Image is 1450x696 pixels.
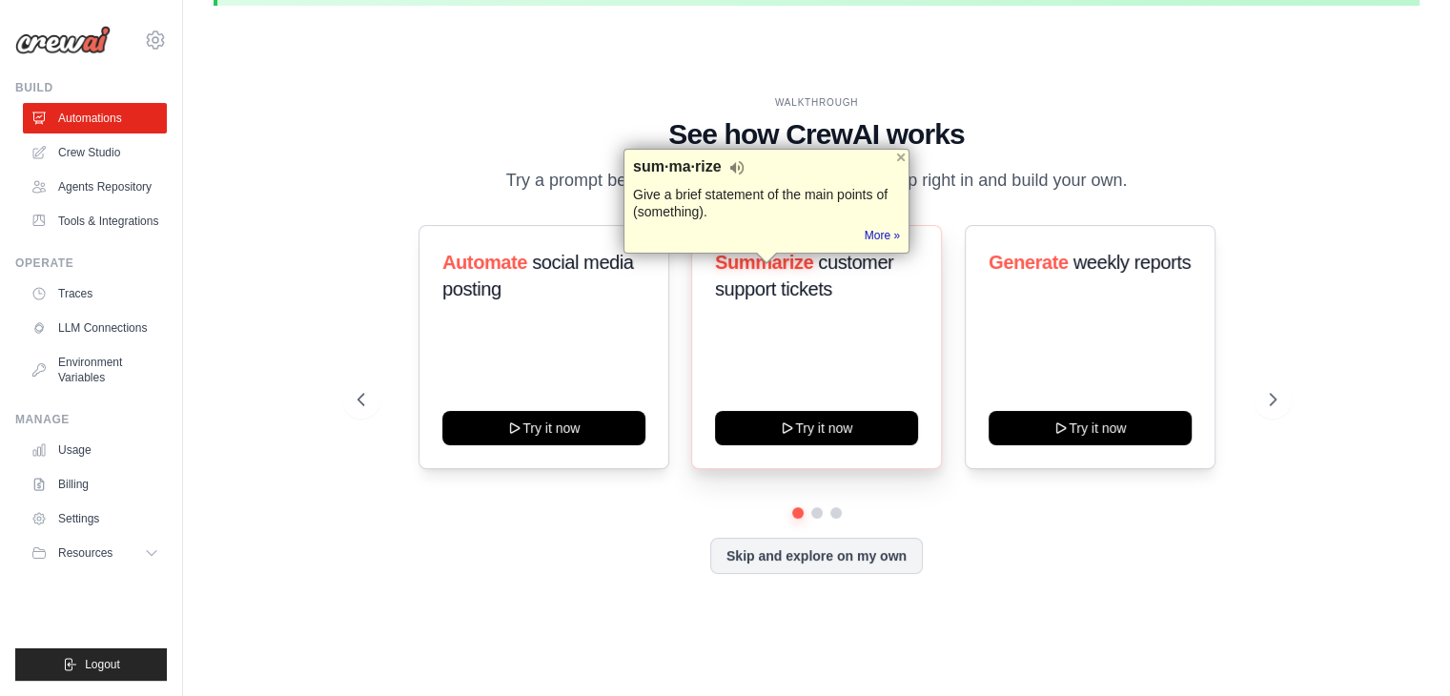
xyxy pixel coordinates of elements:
[15,412,167,427] div: Manage
[442,411,645,445] button: Try it now
[442,252,634,299] span: social media posting
[23,206,167,236] a: Tools & Integrations
[15,26,111,54] img: Logo
[710,538,923,574] button: Skip and explore on my own
[23,137,167,168] a: Crew Studio
[23,435,167,465] a: Usage
[58,545,112,561] span: Resources
[357,95,1276,110] div: WALKTHROUGH
[23,347,167,393] a: Environment Variables
[23,503,167,534] a: Settings
[23,103,167,133] a: Automations
[989,252,1069,273] span: Generate
[15,648,167,681] button: Logout
[1073,252,1191,273] span: weekly reports
[23,469,167,500] a: Billing
[357,117,1276,152] h1: See how CrewAI works
[442,252,527,273] span: Automate
[23,313,167,343] a: LLM Connections
[85,657,120,672] span: Logout
[15,80,167,95] div: Build
[715,411,918,445] button: Try it now
[23,278,167,309] a: Traces
[15,256,167,271] div: Operate
[497,167,1137,194] p: Try a prompt below to see how CrewAI works, or jump right in and build your own.
[1355,604,1450,696] iframe: Chat Widget
[23,172,167,202] a: Agents Repository
[23,538,167,568] button: Resources
[989,411,1192,445] button: Try it now
[715,252,813,273] span: Summarize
